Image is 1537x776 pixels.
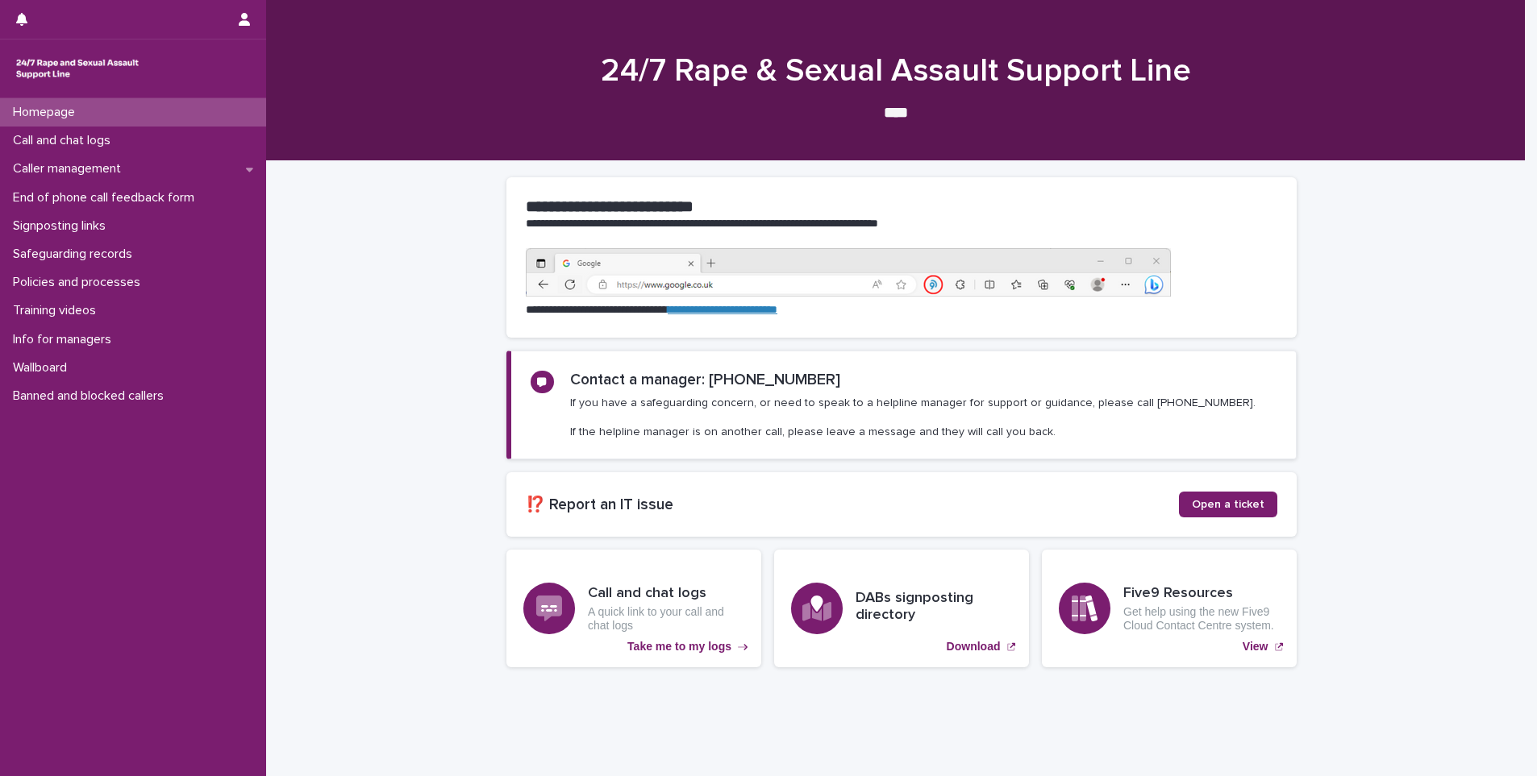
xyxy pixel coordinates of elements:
p: Call and chat logs [6,133,123,148]
h3: Five9 Resources [1123,585,1280,603]
a: Open a ticket [1179,492,1277,517]
p: Download [947,640,1001,654]
p: Signposting links [6,218,119,234]
h2: ⁉️ Report an IT issue [526,496,1179,514]
img: rhQMoQhaT3yELyF149Cw [13,52,142,85]
h3: DABs signposting directory [856,590,1012,625]
a: View [1042,550,1297,667]
p: A quick link to your call and chat logs [588,605,744,633]
p: Info for managers [6,332,124,347]
p: Policies and processes [6,275,153,290]
h3: Call and chat logs [588,585,744,603]
p: Take me to my logs [627,640,731,654]
p: Safeguarding records [6,247,145,262]
p: Training videos [6,303,109,318]
p: View [1243,640,1268,654]
p: Wallboard [6,360,80,376]
span: Open a ticket [1192,499,1264,510]
p: End of phone call feedback form [6,190,207,205]
p: Caller management [6,161,134,176]
p: If you have a safeguarding concern, or need to speak to a helpline manager for support or guidanc... [570,396,1256,440]
p: Banned and blocked callers [6,388,177,404]
p: Get help using the new Five9 Cloud Contact Centre system. [1123,605,1280,633]
p: Homepage [6,105,88,120]
img: https%3A%2F%2Fcdn.document360.io%2F0deca9d6-0dac-4e56-9e8f-8d9979bfce0e%2FImages%2FDocumentation%... [526,248,1171,297]
h1: 24/7 Rape & Sexual Assault Support Line [501,52,1291,90]
a: Download [774,550,1029,667]
h2: Contact a manager: [PHONE_NUMBER] [570,371,840,389]
a: Take me to my logs [506,550,761,667]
